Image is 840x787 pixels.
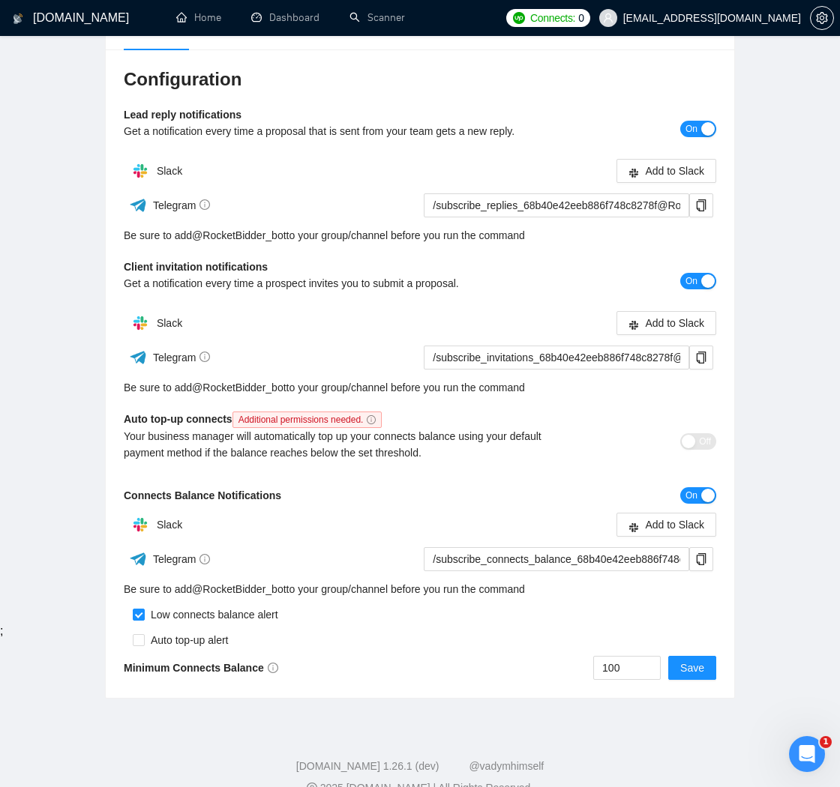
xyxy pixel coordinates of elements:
button: slackAdd to Slack [616,513,716,537]
span: Slack [157,519,182,531]
a: homeHome [176,11,221,24]
span: On [685,487,697,504]
div: Your business manager will automatically top up your connects balance using your default payment ... [124,428,568,461]
span: info-circle [199,554,210,564]
span: Telegram [153,553,211,565]
iframe: Intercom live chat [789,736,825,772]
button: Save [668,656,716,680]
span: Connects: [530,10,575,26]
img: hpQkSZIkSZIkSZIkSZIkSZIkSZIkSZIkSZIkSZIkSZIkSZIkSZIkSZIkSZIkSZIkSZIkSZIkSZIkSZIkSZIkSZIkSZIkSZIkS... [125,156,155,186]
span: info-circle [367,415,376,424]
span: Slack [157,165,182,177]
span: slack [628,167,639,178]
span: Telegram [153,352,211,364]
button: copy [689,547,713,571]
span: Add to Slack [645,516,704,533]
div: Get a notification every time a prospect invites you to submit a proposal. [124,275,568,292]
span: user [603,13,613,23]
div: Low connects balance alert [145,606,278,623]
b: Auto top-up connects [124,413,388,425]
span: Add to Slack [645,315,704,331]
span: Slack [157,317,182,329]
div: Be sure to add to your group/channel before you run the command [124,227,716,244]
b: Connects Balance Notifications [124,489,281,501]
img: hpQkSZIkSZIkSZIkSZIkSZIkSZIkSZIkSZIkSZIkSZIkSZIkSZIkSZIkSZIkSZIkSZIkSZIkSZIkSZIkSZIkSZIkSZIkSZIkS... [125,308,155,338]
div: Auto top-up alert [145,632,229,648]
span: info-circle [199,199,210,210]
span: Additional permissions needed. [232,411,382,428]
span: Add to Slack [645,163,704,179]
span: Telegram [153,199,211,211]
b: Lead reply notifications [124,109,241,121]
img: ww3wtPAAAAAElFTkSuQmCC [129,348,148,367]
img: ww3wtPAAAAAElFTkSuQmCC [129,196,148,214]
div: Be sure to add to your group/channel before you run the command [124,379,716,396]
a: searchScanner [349,11,405,24]
span: On [685,121,697,137]
img: hpQkSZIkSZIkSZIkSZIkSZIkSZIkSZIkSZIkSZIkSZIkSZIkSZIkSZIkSZIkSZIkSZIkSZIkSZIkSZIkSZIkSZIkSZIkSZIkS... [125,510,155,540]
img: logo [13,7,23,31]
span: setting [811,12,833,24]
span: info-circle [268,663,278,673]
span: slack [628,319,639,331]
a: @vadymhimself [469,760,544,772]
img: ww3wtPAAAAAElFTkSuQmCC [129,549,148,568]
a: @RocketBidder_bot [192,581,286,597]
a: @RocketBidder_bot [192,227,286,244]
a: dashboardDashboard [251,11,319,24]
div: Be sure to add to your group/channel before you run the command [124,581,716,597]
div: Get a notification every time a proposal that is sent from your team gets a new reply. [124,123,568,139]
a: @RocketBidder_bot [192,379,286,396]
h3: Configuration [124,67,716,91]
button: copy [689,346,713,370]
b: Minimum Connects Balance [124,662,278,674]
span: copy [690,553,712,565]
button: slackAdd to Slack [616,311,716,335]
button: copy [689,193,713,217]
button: setting [810,6,834,30]
span: copy [690,199,712,211]
span: On [685,273,697,289]
span: Off [699,433,711,450]
span: 0 [578,10,584,26]
img: upwork-logo.png [513,12,525,24]
span: 1 [820,736,832,748]
button: slackAdd to Slack [616,159,716,183]
b: Client invitation notifications [124,261,268,273]
span: Save [680,660,704,676]
span: info-circle [199,352,210,362]
a: setting [810,12,834,24]
span: copy [690,352,712,364]
span: slack [628,521,639,532]
a: [DOMAIN_NAME] 1.26.1 (dev) [296,760,439,772]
